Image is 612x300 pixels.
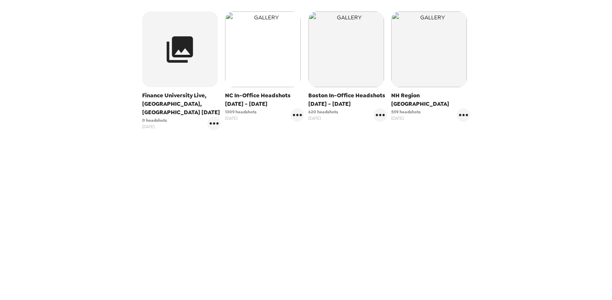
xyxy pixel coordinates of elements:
span: 0 headshots [142,117,167,123]
span: [DATE] [308,115,338,121]
span: [DATE] [225,115,257,121]
span: [DATE] [391,115,421,121]
img: gallery [391,11,467,87]
img: gallery [225,11,301,87]
button: gallery menu [291,108,304,122]
span: NH Region [GEOGRAPHIC_DATA] [391,91,470,108]
button: gallery menu [207,117,221,130]
span: Finance University Live, [GEOGRAPHIC_DATA], [GEOGRAPHIC_DATA] [DATE] [142,91,221,117]
button: gallery menu [374,108,387,122]
span: NC In-Office Headshots [DATE] - [DATE] [225,91,304,108]
span: [DATE] [142,123,167,130]
span: 620 headshots [308,109,338,115]
button: gallery menu [457,108,470,122]
span: 559 headshots [391,109,421,115]
span: Boston In-Office Headshots [DATE] - [DATE] [308,91,387,108]
img: gallery [308,11,384,87]
span: 1309 headshots [225,109,257,115]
